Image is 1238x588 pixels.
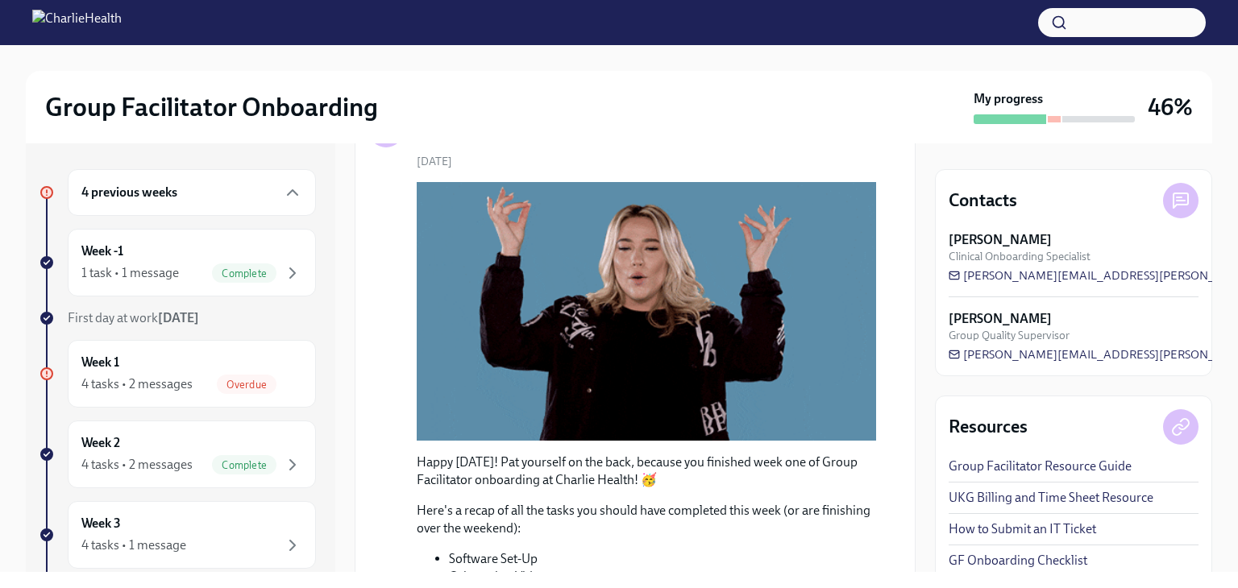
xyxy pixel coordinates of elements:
strong: [DATE] [158,310,199,325]
li: Software Set-Up [449,550,876,568]
span: Complete [212,267,276,280]
a: Week 24 tasks • 2 messagesComplete [39,420,316,488]
span: First day at work [68,310,199,325]
h6: Week 2 [81,434,120,452]
h3: 46% [1148,93,1193,122]
h6: Week 1 [81,354,119,371]
h4: Contacts [949,188,1017,213]
h4: Resources [949,415,1028,439]
strong: [PERSON_NAME] [949,310,1052,328]
strong: [PERSON_NAME] [949,231,1052,249]
h6: Week 3 [81,515,121,532]
span: Clinical Onboarding Specialist [949,249,1091,264]
span: Overdue [217,379,276,391]
a: UKG Billing and Time Sheet Resource [949,489,1153,507]
p: Happy [DATE]! Pat yourself on the back, because you finished week one of Group Facilitator onboar... [417,453,876,489]
a: Week 34 tasks • 1 message [39,501,316,569]
a: GF Onboarding Checklist [949,552,1087,569]
h2: Group Facilitator Onboarding [45,91,378,123]
img: CharlieHealth [32,10,122,35]
a: Week 14 tasks • 2 messagesOverdue [39,340,316,408]
a: Group Facilitator Resource Guide [949,458,1132,475]
a: Week -11 task • 1 messageComplete [39,229,316,296]
div: 4 tasks • 2 messages [81,456,193,474]
a: How to Submit an IT Ticket [949,520,1096,538]
p: Here's a recap of all the tasks you should have completed this week (or are finishing over the we... [417,502,876,537]
h6: Week -1 [81,242,123,260]
span: Group Quality Supervisor [949,328,1070,343]
div: 1 task • 1 message [81,264,179,282]
a: First day at work[DATE] [39,309,316,327]
div: 4 tasks • 2 messages [81,375,193,393]
span: Complete [212,459,276,471]
strong: My progress [974,90,1043,108]
div: 4 previous weeks [68,169,316,216]
span: [DATE] [417,154,452,169]
li: Orientation Videos [449,568,876,586]
div: 4 tasks • 1 message [81,536,186,554]
h6: 4 previous weeks [81,184,177,201]
button: Zoom image [417,182,876,441]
